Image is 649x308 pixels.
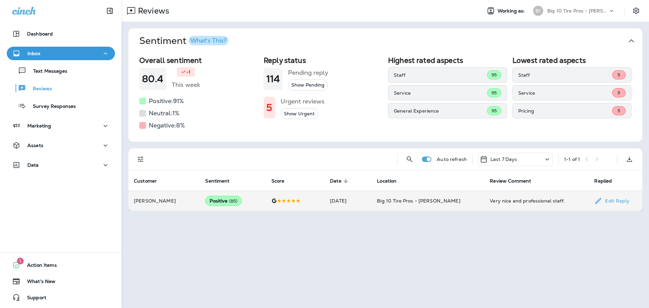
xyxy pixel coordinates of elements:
p: Service [518,90,612,96]
div: 1 - 1 of 1 [564,157,580,162]
div: Positive [205,196,242,206]
p: Assets [27,143,43,148]
button: Data [7,158,115,172]
span: 95 [491,90,497,96]
span: What's New [20,279,55,287]
div: What's This? [190,38,226,44]
p: Data [27,162,39,168]
h5: Urgent reviews [281,96,324,107]
span: Score [271,178,293,184]
span: Replied [594,178,621,184]
span: Date [330,178,341,184]
span: Customer [134,178,166,184]
span: 95 [491,72,497,78]
div: Very nice and professional staff. [490,197,583,204]
h5: Positive: 91 % [149,96,184,106]
span: ( 85 ) [229,198,238,204]
span: 5 [618,108,620,114]
button: Search Reviews [403,152,416,166]
span: Review Comment [490,178,531,184]
button: Show Pending [288,79,328,91]
button: Dashboard [7,27,115,41]
p: Auto refresh [437,157,467,162]
button: What's New [7,275,115,288]
button: Export as CSV [623,152,636,166]
h5: Negative: 8 % [149,120,185,131]
h1: 5 [266,102,272,113]
span: 95 [491,108,497,114]
p: Edit Reply [602,198,629,204]
h1: 80.4 [142,73,164,85]
p: -1 [186,69,191,75]
p: [PERSON_NAME] [134,198,194,204]
div: B1 [533,6,543,16]
span: Location [377,178,405,184]
span: Working as: [498,8,526,14]
span: Location [377,178,396,184]
span: Support [20,295,46,303]
span: Replied [594,178,612,184]
span: Customer [134,178,157,184]
button: Settings [630,5,642,17]
button: SentimentWhat's This? [134,28,648,53]
h2: Overall sentiment [139,56,258,65]
span: Big 10 Tire Pros - [PERSON_NAME] [377,198,460,204]
p: Reviews [26,86,52,92]
span: 5 [618,72,620,78]
p: Staff [394,72,487,78]
h2: Lowest rated aspects [512,56,631,65]
p: Last 7 Days [490,157,517,162]
p: Text Messages [26,68,67,75]
button: Marketing [7,119,115,133]
p: General Experience [394,108,487,114]
h5: Pending reply [288,67,328,78]
p: Marketing [27,123,51,128]
button: Text Messages [7,64,115,78]
button: Collapse Sidebar [100,4,119,18]
h2: Reply status [264,56,383,65]
button: Assets [7,139,115,152]
td: [DATE] [324,191,371,211]
span: Review Comment [490,178,540,184]
button: Show Urgent [281,108,318,119]
button: Reviews [7,81,115,95]
h1: 114 [266,73,280,85]
span: Sentiment [205,178,230,184]
button: Filters [134,152,147,166]
button: Inbox [7,47,115,60]
p: Survey Responses [26,103,76,110]
span: Score [271,178,285,184]
p: Pricing [518,108,612,114]
p: Service [394,90,487,96]
span: 1 [17,258,24,264]
span: Date [330,178,350,184]
p: Staff [518,72,612,78]
button: Support [7,291,115,304]
span: Sentiment [205,178,238,184]
button: What's This? [189,36,229,45]
div: SentimentWhat's This? [128,53,642,142]
button: 1Action Items [7,258,115,272]
h2: Highest rated aspects [388,56,507,65]
h5: This week [172,79,200,90]
span: 5 [618,90,620,96]
h1: Sentiment [139,35,229,47]
button: Survey Responses [7,99,115,113]
p: Reviews [135,6,169,16]
p: Inbox [27,51,40,56]
span: Action Items [20,262,57,270]
p: Big 10 Tire Pros - [PERSON_NAME] [547,8,608,14]
h5: Neutral: 1 % [149,108,179,119]
p: Dashboard [27,31,53,37]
